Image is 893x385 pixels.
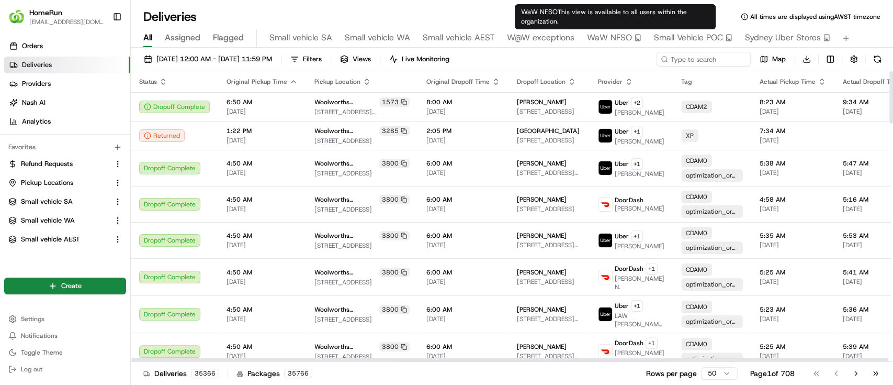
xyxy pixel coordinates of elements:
button: +1 [631,230,643,242]
span: 5:25 AM [760,343,826,351]
span: [STREET_ADDRESS] [314,278,410,287]
span: [DATE] [426,278,500,286]
span: HomeRun [29,7,62,18]
span: Woolworths [GEOGRAPHIC_DATA] (VDOS) [314,159,377,168]
span: CDAM0 [686,229,707,237]
div: 35366 [191,369,219,378]
button: Dropoff Complete [139,101,210,113]
span: Small Vehicle POC [654,31,723,44]
span: [DATE] [227,107,298,116]
span: [DATE] [760,205,826,213]
span: [STREET_ADDRESS][PERSON_NAME] [517,241,581,249]
div: 3800 [379,195,410,204]
span: [DATE] [227,241,298,249]
span: Notifications [21,332,58,340]
span: optimization_order_unassigned [686,244,738,252]
span: 6:00 AM [426,343,500,351]
a: Providers [4,75,130,92]
a: Small vehicle AEST [8,235,109,244]
span: Woolworths Balgowlah [314,98,377,106]
span: Woolworths [GEOGRAPHIC_DATA] (VDOS) [314,195,377,204]
span: Small vehicle WA [21,216,75,225]
span: Actual Pickup Time [760,78,816,86]
span: [DATE] [426,136,500,145]
button: Toggle Theme [4,345,126,360]
span: [DATE] 12:00 AM - [DATE] 11:59 PM [156,54,272,64]
span: Pickup Location [314,78,360,86]
span: Uber [615,302,629,310]
span: Create [61,281,82,291]
span: DoorDash [615,339,643,347]
button: +1 [631,300,643,312]
span: [DATE] [227,315,298,323]
span: WaW NFSO [587,31,632,44]
span: Flagged [213,31,244,44]
span: Woolworths [GEOGRAPHIC_DATA] (VDOS) [314,305,377,314]
span: All [143,31,152,44]
div: 3800 [379,342,410,351]
img: uber-new-logo.jpeg [598,307,612,321]
span: optimization_order_unassigned [686,317,738,326]
span: [PERSON_NAME] [615,204,664,213]
button: Notifications [4,328,126,343]
span: [DATE] [227,352,298,360]
img: doordash_logo_v2.png [598,197,612,211]
span: [STREET_ADDRESS][PERSON_NAME] [314,108,410,116]
div: Packages [236,368,312,379]
div: 3800 [379,231,410,240]
span: [DATE] [227,169,298,177]
span: 4:50 AM [227,305,298,314]
div: Returned [139,129,185,142]
span: CDAM0 [686,266,707,274]
a: Nash AI [4,94,130,111]
span: Uber [615,160,629,168]
span: Map [772,54,786,64]
button: Pickup Locations [4,174,126,191]
span: Toggle Theme [21,348,63,357]
span: Small vehicle SA [21,197,73,206]
span: [STREET_ADDRESS] [517,205,581,213]
span: 5:35 AM [760,232,826,240]
span: Log out [21,365,42,373]
span: This view is available to all users within the organization. [521,8,687,26]
span: CDAM0 [686,157,707,165]
span: [PERSON_NAME] [615,137,664,146]
span: Nash AI [22,98,46,107]
img: uber-new-logo.jpeg [598,161,612,175]
button: Log out [4,362,126,377]
button: [EMAIL_ADDRESS][DOMAIN_NAME] [29,18,104,26]
span: [DATE] [760,278,826,286]
span: DoorDash [615,196,643,204]
span: 6:00 AM [426,268,500,277]
span: [DATE] [227,278,298,286]
button: Small vehicle WA [4,212,126,229]
span: [PERSON_NAME] N. [615,274,664,291]
button: Settings [4,312,126,326]
span: [DATE] [760,315,826,323]
span: optimization_order_unassigned [686,171,738,180]
span: 5:25 AM [760,268,826,277]
span: [STREET_ADDRESS] [314,169,410,178]
span: [STREET_ADDRESS] [314,205,410,214]
button: +1 [631,158,643,170]
p: Rows per page [646,368,697,379]
span: XP [686,131,694,140]
span: Provider [598,78,623,86]
span: 5:38 AM [760,159,826,168]
button: +1 [646,263,658,274]
span: [STREET_ADDRESS] [314,353,410,361]
div: 3800 [379,305,410,314]
span: [DATE] [426,315,500,323]
button: Small vehicle AEST [4,231,126,248]
span: Dropoff Location [517,78,566,86]
span: Tag [681,78,692,86]
button: +2 [631,97,643,108]
div: Page 1 of 708 [750,368,795,379]
span: 8:00 AM [426,98,500,106]
span: [GEOGRAPHIC_DATA] [517,127,580,135]
button: Views [335,52,376,67]
span: [DATE] [760,352,826,360]
a: Refund Requests [8,159,109,169]
span: [PERSON_NAME] [517,343,567,351]
button: Refresh [870,52,885,67]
